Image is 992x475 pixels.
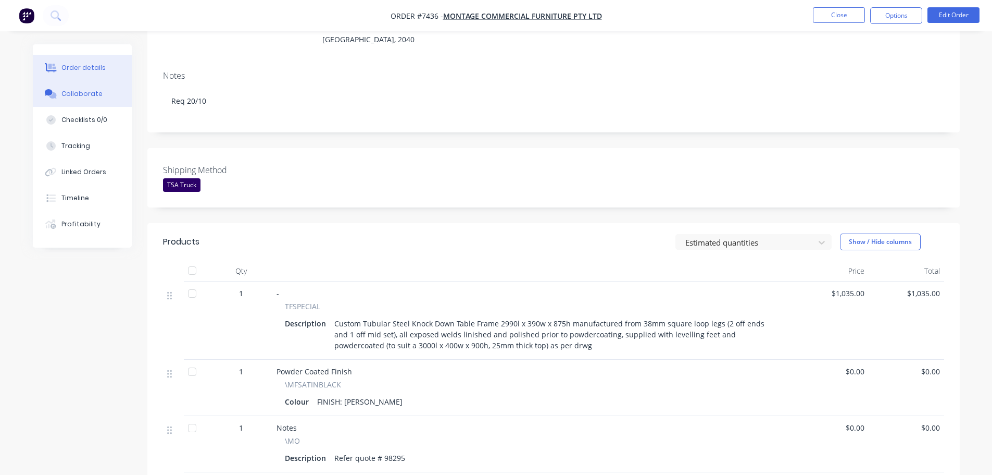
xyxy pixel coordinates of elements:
[840,234,921,250] button: Show / Hide columns
[813,7,865,23] button: Close
[239,288,243,299] span: 1
[873,288,940,299] span: $1,035.00
[277,288,279,298] span: -
[313,394,407,409] div: FINISH: [PERSON_NAME]
[61,167,106,177] div: Linked Orders
[870,7,922,24] button: Options
[330,450,409,466] div: Refer quote # 98295
[239,422,243,433] span: 1
[285,316,330,331] div: Description
[285,394,313,409] div: Colour
[239,366,243,377] span: 1
[163,178,200,192] div: TSA Truck
[163,236,199,248] div: Products
[61,89,103,99] div: Collaborate
[163,71,944,81] div: Notes
[797,288,864,299] span: $1,035.00
[285,450,330,466] div: Description
[873,422,940,433] span: $0.00
[285,435,300,446] span: \MO
[210,261,272,282] div: Qty
[61,193,89,203] div: Timeline
[285,301,320,312] span: TFSPECIAL
[33,211,132,237] button: Profitability
[277,423,297,433] span: Notes
[797,422,864,433] span: $0.00
[33,55,132,81] button: Order details
[163,85,944,117] div: Req 20/10
[33,81,132,107] button: Collaborate
[873,366,940,377] span: $0.00
[33,133,132,159] button: Tracking
[61,115,107,125] div: Checklists 0/0
[330,316,781,353] div: Custom Tubular Steel Knock Down Table Frame 2990l x 390w x 875h manufactured from 38mm square loo...
[869,261,944,282] div: Total
[277,367,352,376] span: Powder Coated Finish
[391,11,443,21] span: Order #7436 -
[33,159,132,185] button: Linked Orders
[61,220,101,229] div: Profitability
[443,11,602,21] a: Montage Commercial Furniture Pty Ltd
[33,185,132,211] button: Timeline
[61,63,106,72] div: Order details
[163,164,293,176] label: Shipping Method
[285,379,341,390] span: \MFSATINBLACK
[61,141,90,151] div: Tracking
[927,7,980,23] button: Edit Order
[793,261,869,282] div: Price
[797,366,864,377] span: $0.00
[33,107,132,133] button: Checklists 0/0
[19,8,34,23] img: Factory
